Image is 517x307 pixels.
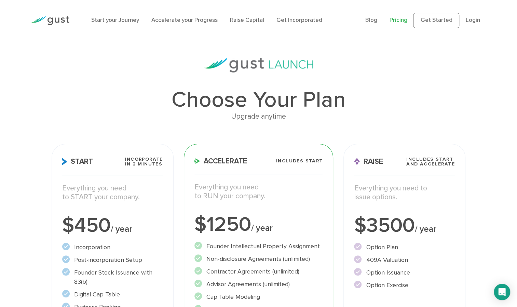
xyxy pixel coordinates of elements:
[230,17,264,24] a: Raise Capital
[354,281,454,290] li: Option Exercise
[91,17,139,24] a: Start your Journey
[62,255,163,265] li: Post-incorporation Setup
[465,17,480,24] a: Login
[194,158,200,164] img: Accelerate Icon
[276,159,323,163] span: Includes START
[413,13,459,28] a: Get Started
[194,267,323,276] li: Contractor Agreements (unlimited)
[62,215,163,236] div: $450
[52,111,465,122] div: Upgrade anytime
[354,158,383,165] span: Raise
[414,224,436,234] span: / year
[389,17,407,24] a: Pricing
[62,243,163,252] li: Incorporation
[194,214,323,235] div: $1250
[62,268,163,286] li: Founder Stock Issuance with 83(b)
[194,280,323,289] li: Advisor Agreements (unlimited)
[194,183,323,201] p: Everything you need to RUN your company.
[62,158,93,165] span: Start
[354,184,454,202] p: Everything you need to issue options.
[354,158,360,165] img: Raise Icon
[494,284,510,300] div: Open Intercom Messenger
[194,292,323,302] li: Cap Table Modeling
[62,184,163,202] p: Everything you need to START your company.
[365,17,377,24] a: Blog
[151,17,218,24] a: Accelerate your Progress
[62,158,67,165] img: Start Icon X2
[354,268,454,277] li: Option Issuance
[194,254,323,264] li: Non-disclosure Agreements (unlimited)
[354,215,454,236] div: $3500
[111,224,132,234] span: / year
[354,243,454,252] li: Option Plan
[125,157,163,166] span: Incorporate in 2 Minutes
[62,290,163,299] li: Digital Cap Table
[354,255,454,265] li: 409A Valuation
[52,89,465,111] h1: Choose Your Plan
[406,157,455,166] span: Includes START and ACCELERATE
[194,158,247,165] span: Accelerate
[276,17,322,24] a: Get Incorporated
[251,223,273,233] span: / year
[194,242,323,251] li: Founder Intellectual Property Assignment
[31,16,69,25] img: Gust Logo
[204,58,313,72] img: gust-launch-logos.svg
